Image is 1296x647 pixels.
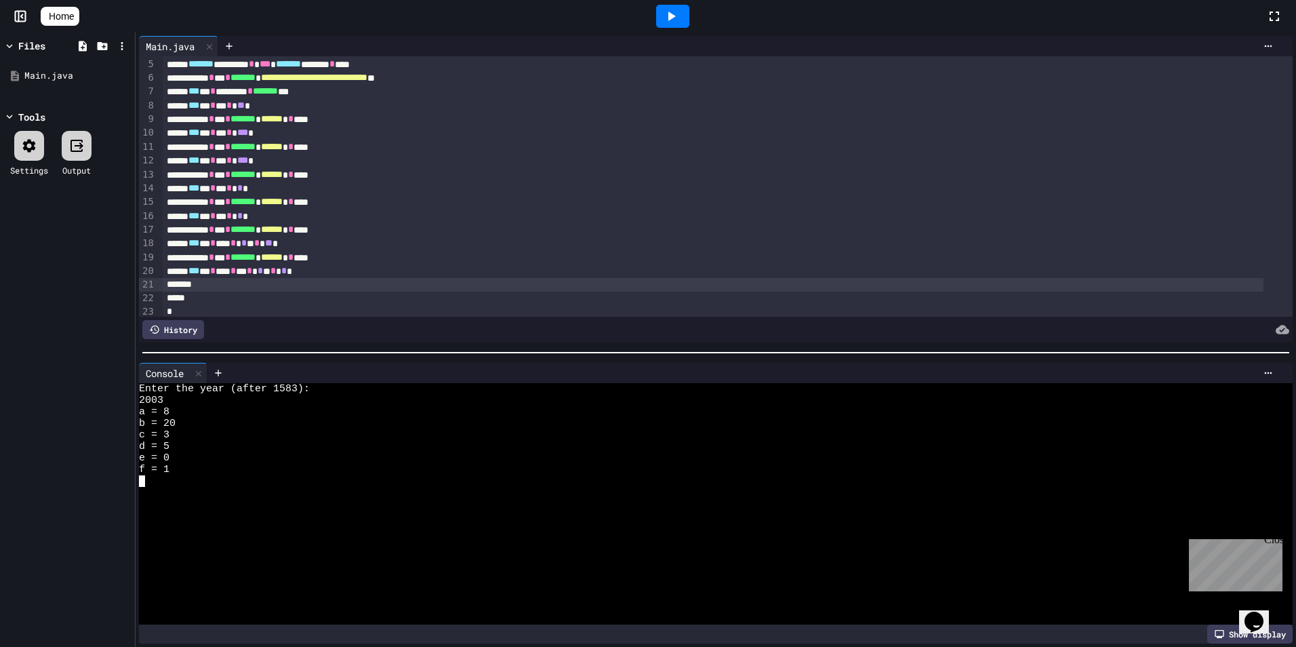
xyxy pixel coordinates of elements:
[10,164,48,176] div: Settings
[18,110,45,124] div: Tools
[5,5,94,86] div: Chat with us now!Close
[41,7,79,26] a: Home
[62,164,91,176] div: Output
[18,39,45,53] div: Files
[49,9,74,23] span: Home
[1183,534,1282,591] iframe: chat widget
[1239,593,1282,633] iframe: chat widget
[24,69,130,83] div: Main.java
